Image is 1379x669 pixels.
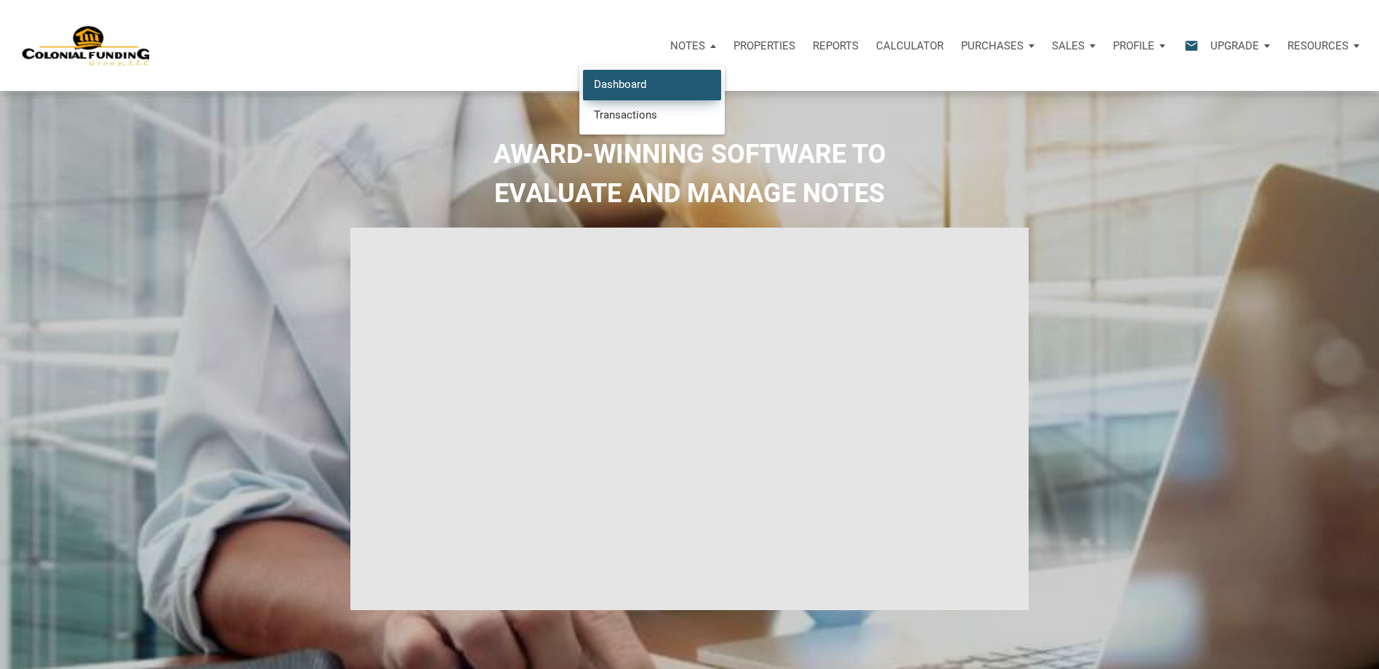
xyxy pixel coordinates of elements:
button: Profile [1104,24,1174,68]
button: Upgrade [1202,24,1279,68]
a: Properties [725,24,804,68]
p: Profile [1113,39,1154,52]
h2: AWARD-WINNING SOFTWARE TO EVALUATE AND MANAGE NOTES [11,135,1368,213]
p: Reports [813,39,859,52]
p: Purchases [961,39,1024,52]
p: Resources [1287,39,1348,52]
p: Sales [1052,39,1085,52]
button: Notes [662,24,725,68]
p: Upgrade [1210,39,1259,52]
button: Purchases [952,24,1043,68]
p: Notes [670,39,705,52]
button: email [1173,24,1202,68]
iframe: NoteUnlimited [350,228,1029,609]
i: email [1183,37,1200,54]
button: Resources [1279,24,1368,68]
p: Properties [733,39,795,52]
button: Reports [804,24,867,68]
a: Calculator [867,24,952,68]
p: Calculator [876,39,944,52]
button: Sales [1043,24,1104,68]
a: Notes DashboardTransactions [662,24,725,68]
a: Transactions [583,100,721,129]
a: Dashboard [583,70,721,100]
